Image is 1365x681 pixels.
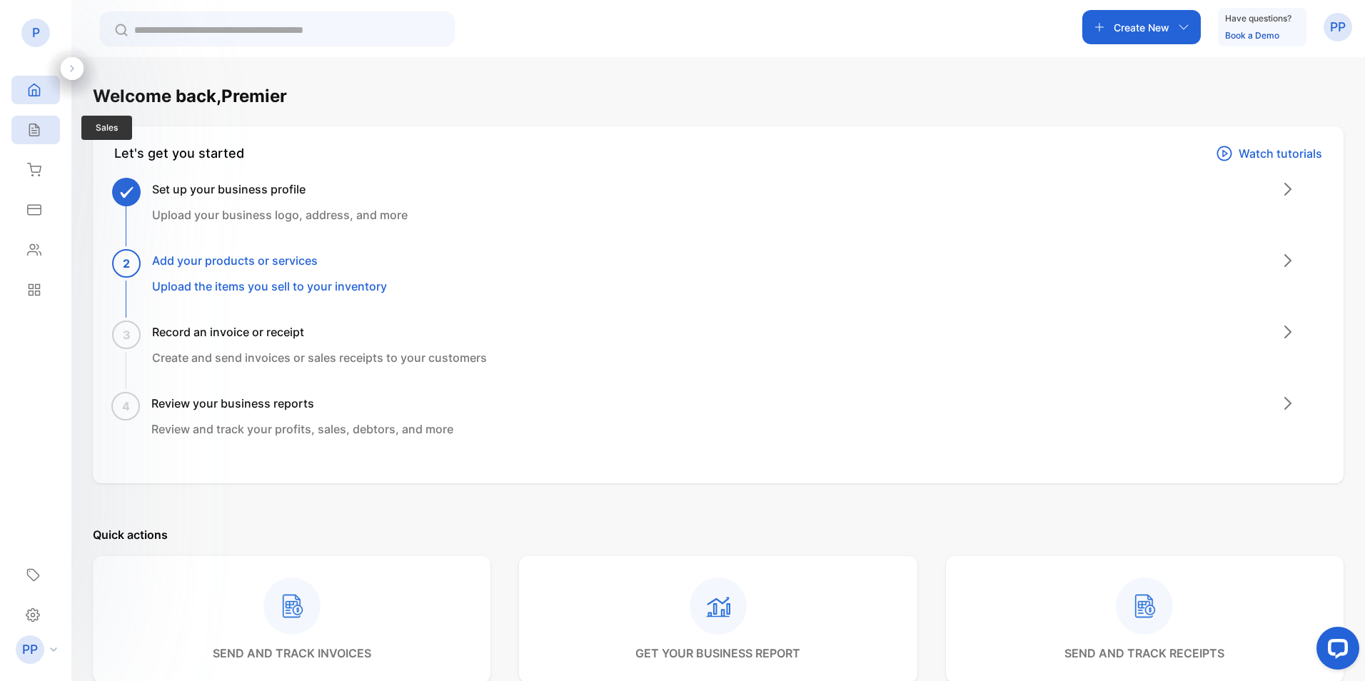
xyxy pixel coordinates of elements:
button: Create New [1082,10,1201,44]
h1: Welcome back, Premier [93,84,287,109]
span: Sales [81,116,132,140]
h3: Add your products or services [152,252,387,269]
p: Upload your business logo, address, and more [152,206,408,223]
p: P [32,24,40,42]
p: PP [1330,18,1346,36]
p: send and track invoices [213,645,371,662]
p: Have questions? [1225,11,1291,26]
button: PP [1324,10,1352,44]
p: Review and track your profits, sales, debtors, and more [151,420,453,438]
div: Let's get you started [114,143,244,163]
span: 3 [123,326,131,343]
h3: Record an invoice or receipt [152,323,487,340]
span: 4 [122,398,130,415]
h3: Set up your business profile [152,181,408,198]
a: Watch tutorials [1216,143,1322,163]
p: send and track receipts [1064,645,1224,662]
p: PP [22,640,38,659]
iframe: LiveChat chat widget [1305,621,1365,681]
h3: Review your business reports [151,395,453,412]
a: Book a Demo [1225,30,1279,41]
p: get your business report [635,645,800,662]
p: Watch tutorials [1239,145,1322,162]
p: Quick actions [93,526,1344,543]
p: Create and send invoices or sales receipts to your customers [152,349,487,366]
p: Upload the items you sell to your inventory [152,278,387,295]
p: Create New [1114,20,1169,35]
span: 2 [123,255,130,272]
